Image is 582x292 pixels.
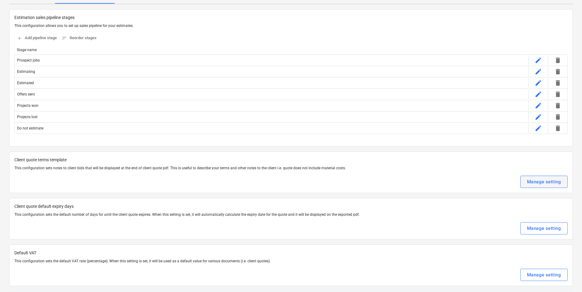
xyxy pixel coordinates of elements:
[17,48,526,52] div: Stage name
[17,92,35,96] div: Offers sent
[14,23,568,28] p: This configuration allows you to set up sales pipeline for your estimates.
[59,33,99,43] button: Reorder stages
[17,81,34,85] div: Estimated
[554,125,562,132] span: delete
[535,91,542,98] span: edit
[535,113,542,121] span: edit
[17,58,40,62] div: Prospect jobs
[17,115,38,119] div: Projects lost
[62,36,67,41] span: sort
[554,102,562,109] span: delete
[535,57,542,64] span: edit
[527,224,561,232] div: Manage setting
[17,103,38,108] div: Projects won
[551,263,582,292] iframe: Chat Widget
[554,57,562,64] span: delete
[14,259,568,264] p: This configuration sets the default VAT rate (percentage). When this setting is set, it will be u...
[535,125,542,132] span: edit
[520,222,568,234] button: Manage setting
[554,68,562,75] span: delete
[17,69,35,74] div: Estimating
[17,35,57,42] span: Add pipeline stage
[535,68,542,75] span: edit
[527,271,561,279] div: Manage setting
[535,102,542,109] span: edit
[14,203,568,210] p: Client quote default expiry days
[520,176,568,188] button: Manage setting
[14,250,568,256] p: Default VAT
[62,35,97,42] span: Reorder stages
[14,157,568,163] p: Client quote terms template
[520,269,568,281] button: Manage setting
[554,91,562,98] span: delete
[527,178,561,186] div: Manage setting
[554,79,562,87] span: delete
[535,79,542,87] span: edit
[14,212,568,217] p: This configuration sets the default number of days for until the client quote expires. When this ...
[14,14,568,21] p: Estimation sales pipeline stages
[17,126,43,130] div: Do not estimate
[17,36,22,41] span: add
[554,113,562,121] span: delete
[14,166,568,171] p: This configuration sets notes to client bids that will be displayed at the end of client quote pd...
[14,33,59,43] button: Add pipeline stage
